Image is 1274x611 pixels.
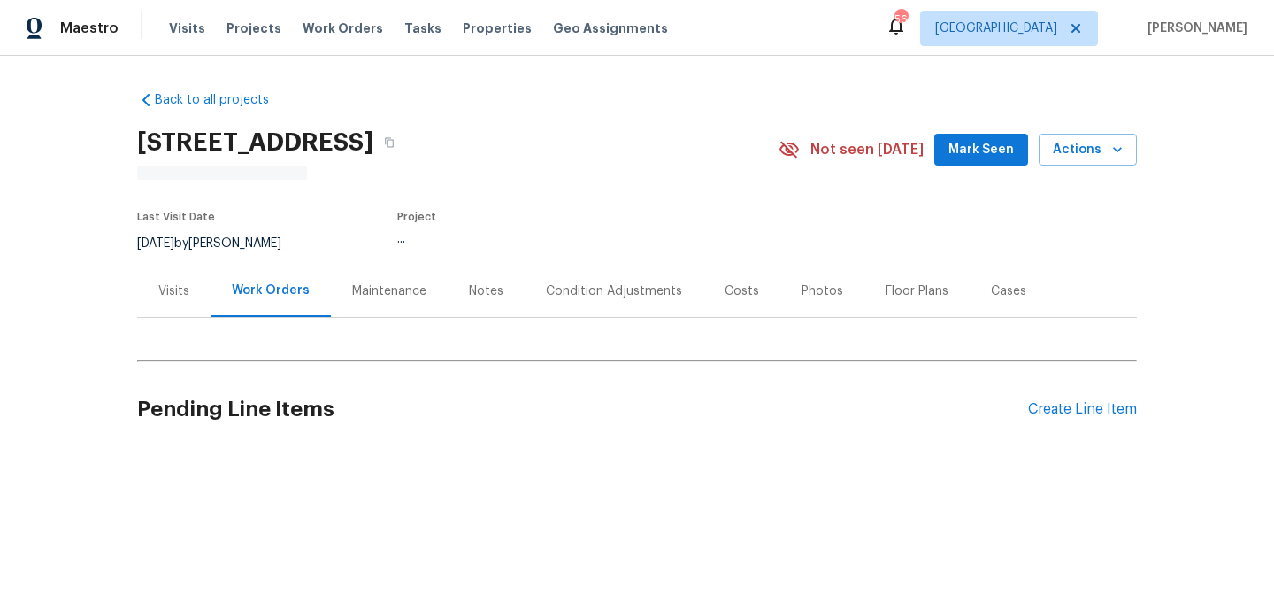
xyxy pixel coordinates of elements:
span: Maestro [60,19,119,37]
a: Back to all projects [137,91,307,109]
span: Projects [226,19,281,37]
div: Visits [158,282,189,300]
div: Costs [725,282,759,300]
span: Visits [169,19,205,37]
button: Mark Seen [934,134,1028,166]
div: 56 [894,11,907,28]
span: [PERSON_NAME] [1140,19,1247,37]
span: Geo Assignments [553,19,668,37]
span: [DATE] [137,237,174,250]
span: Tasks [404,22,441,35]
h2: [STREET_ADDRESS] [137,134,373,151]
div: Condition Adjustments [546,282,682,300]
div: Maintenance [352,282,426,300]
button: Actions [1039,134,1137,166]
span: Actions [1053,139,1123,161]
div: Notes [469,282,503,300]
div: Create Line Item [1028,401,1137,418]
h2: Pending Line Items [137,368,1028,451]
div: by [PERSON_NAME] [137,233,303,254]
div: ... [397,233,737,245]
div: Work Orders [232,282,310,299]
div: Photos [802,282,843,300]
span: Not seen [DATE] [810,141,924,159]
button: Copy Address [373,127,405,159]
span: Properties [463,19,532,37]
span: Mark Seen [948,139,1014,161]
span: Work Orders [303,19,383,37]
span: Project [397,212,436,222]
span: Last Visit Date [137,212,215,222]
div: Floor Plans [886,282,948,300]
span: [GEOGRAPHIC_DATA] [935,19,1057,37]
div: Cases [991,282,1026,300]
